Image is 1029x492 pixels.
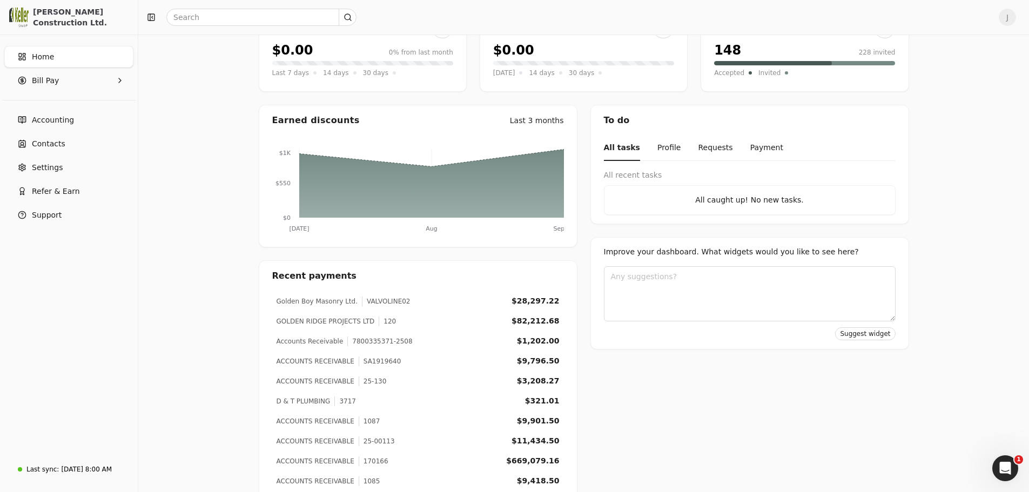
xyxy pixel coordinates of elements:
tspan: $550 [275,180,291,187]
tspan: $0 [283,214,291,221]
div: 7800335371-2508 [347,336,412,346]
div: D & T PLUMBING [277,396,331,406]
div: Accounts Receivable [277,336,344,346]
a: Last sync:[DATE] 8:00 AM [4,460,133,479]
div: Recent payments [259,261,577,291]
div: $3,208.27 [517,375,560,387]
span: 1 [1014,455,1023,464]
div: $9,418.50 [517,475,560,487]
div: 25-130 [359,376,387,386]
button: All tasks [604,136,640,161]
div: All caught up! No new tasks. [613,194,886,206]
div: $9,796.50 [517,355,560,367]
span: [DATE] [493,68,515,78]
div: [DATE] 8:00 AM [61,464,112,474]
div: 1085 [359,476,380,486]
span: Last 7 days [272,68,310,78]
div: $0.00 [272,41,313,60]
a: Home [4,46,133,68]
tspan: $1K [279,150,291,157]
div: 170166 [359,456,388,466]
div: 1087 [359,416,380,426]
div: ACCOUNTS RECEIVABLE [277,476,354,486]
button: Bill Pay [4,70,133,91]
div: $11,434.50 [512,435,560,447]
div: To do [591,105,909,136]
div: All recent tasks [604,170,896,181]
button: Refer & Earn [4,180,133,202]
a: Contacts [4,133,133,154]
button: Support [4,204,133,226]
button: Profile [657,136,681,161]
div: 0% from last month [389,48,453,57]
iframe: Intercom live chat [992,455,1018,481]
span: Home [32,51,54,63]
div: SA1919640 [359,356,401,366]
button: Requests [698,136,732,161]
div: ACCOUNTS RECEIVABLE [277,436,354,446]
span: Invited [758,68,781,78]
span: Settings [32,162,63,173]
div: $82,212.68 [512,315,560,327]
div: $9,901.50 [517,415,560,427]
button: Suggest widget [835,327,895,340]
tspan: Sep [553,225,564,232]
div: ACCOUNTS RECEIVABLE [277,356,354,366]
input: Search [166,9,357,26]
div: ACCOUNTS RECEIVABLE [277,376,354,386]
div: 3717 [334,396,356,406]
div: Last 3 months [510,115,564,126]
div: 25-00113 [359,436,395,446]
span: 14 days [529,68,554,78]
div: Last sync: [26,464,59,474]
span: Support [32,210,62,221]
a: Accounting [4,109,133,131]
div: 228 invited [859,48,896,57]
div: Improve your dashboard. What widgets would you like to see here? [604,246,896,258]
div: Golden Boy Masonry Ltd. [277,296,358,306]
div: $0.00 [493,41,534,60]
div: $321.01 [525,395,560,407]
div: 120 [379,316,396,326]
div: [PERSON_NAME] Construction Ltd. [33,6,129,28]
span: Refer & Earn [32,186,80,197]
span: Accepted [714,68,744,78]
span: Contacts [32,138,65,150]
span: 14 days [323,68,348,78]
div: $1,202.00 [517,335,560,347]
a: Settings [4,157,133,178]
div: $28,297.22 [512,295,560,307]
tspan: Aug [426,225,437,232]
div: GOLDEN RIDGE PROJECTS LTD [277,316,375,326]
tspan: [DATE] [289,225,309,232]
div: ACCOUNTS RECEIVABLE [277,456,354,466]
button: J [999,9,1016,26]
button: Payment [750,136,783,161]
img: 0537828a-cf49-447f-a6d3-a322c667907b.png [9,8,29,27]
div: VALVOLINE02 [362,296,411,306]
span: Accounting [32,114,74,126]
span: 30 days [569,68,594,78]
div: $669,079.16 [506,455,559,467]
div: 148 [714,41,741,60]
span: Bill Pay [32,75,59,86]
div: Earned discounts [272,114,360,127]
span: 30 days [363,68,388,78]
div: ACCOUNTS RECEIVABLE [277,416,354,426]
